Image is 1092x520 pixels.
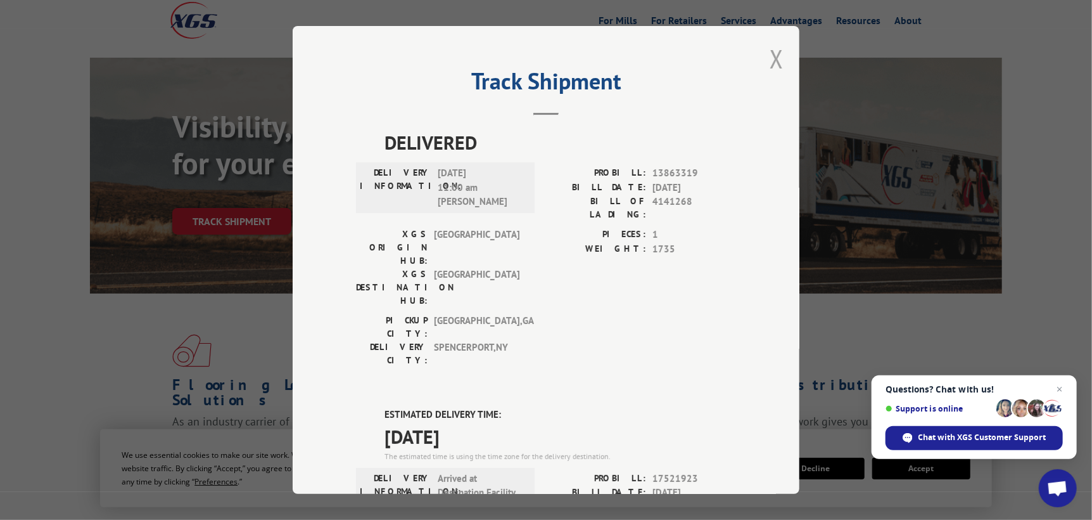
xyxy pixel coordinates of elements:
span: [DATE] [652,486,736,500]
label: PIECES: [546,228,646,242]
label: PROBILL: [546,166,646,181]
span: [GEOGRAPHIC_DATA] [434,228,519,268]
span: [GEOGRAPHIC_DATA] [434,268,519,308]
div: The estimated time is using the time zone for the delivery destination. [384,451,736,462]
button: Close modal [770,42,784,75]
span: [GEOGRAPHIC_DATA] , GA [434,314,519,341]
span: DELIVERED [384,128,736,157]
label: DELIVERY INFORMATION: [360,166,431,209]
span: [DATE] [384,422,736,451]
span: Chat with XGS Customer Support [918,432,1046,443]
span: Arrived at Destination Facility [438,472,523,500]
h2: Track Shipment [356,72,736,96]
span: 1 [652,228,736,242]
span: Support is online [886,404,992,413]
label: DELIVERY CITY: [356,341,428,367]
label: BILL OF LADING: [546,195,646,221]
span: SPENCERPORT , NY [434,341,519,367]
span: 13863319 [652,166,736,181]
div: Chat with XGS Customer Support [886,426,1063,450]
span: [DATE] [652,181,736,195]
label: XGS ORIGIN HUB: [356,228,428,268]
label: ESTIMATED DELIVERY TIME: [384,408,736,422]
span: 17521923 [652,472,736,486]
label: PICKUP CITY: [356,314,428,341]
span: [DATE] 11:00 am [PERSON_NAME] [438,166,523,209]
label: BILL DATE: [546,181,646,195]
span: Questions? Chat with us! [886,384,1063,394]
span: Close chat [1052,382,1067,397]
label: DELIVERY INFORMATION: [360,472,431,500]
label: XGS DESTINATION HUB: [356,268,428,308]
span: 4141268 [652,195,736,221]
label: BILL DATE: [546,486,646,500]
label: PROBILL: [546,472,646,486]
span: 1735 [652,242,736,257]
div: Open chat [1039,469,1077,507]
label: WEIGHT: [546,242,646,257]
